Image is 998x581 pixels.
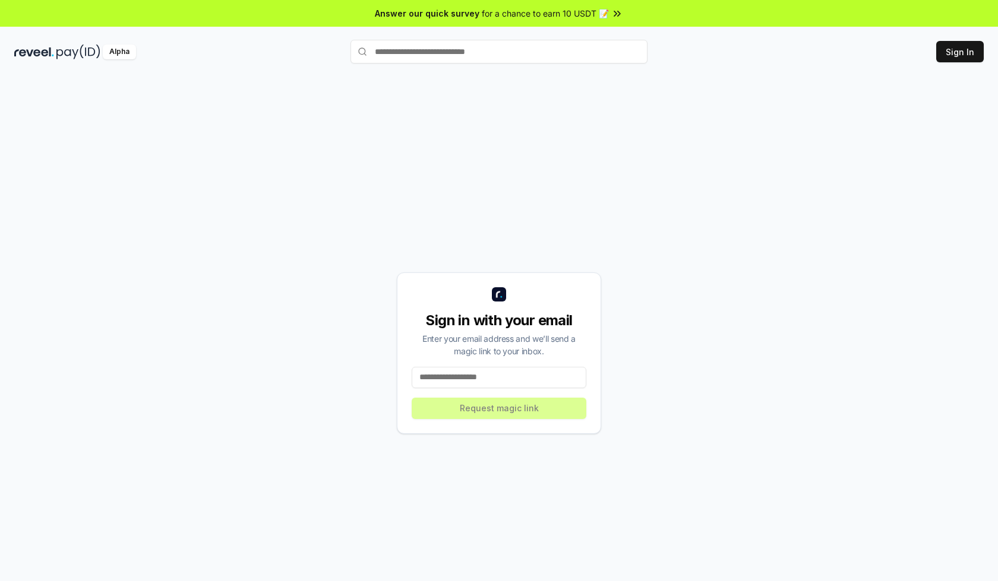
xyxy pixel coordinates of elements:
[412,332,586,357] div: Enter your email address and we’ll send a magic link to your inbox.
[492,287,506,301] img: logo_small
[14,45,54,59] img: reveel_dark
[56,45,100,59] img: pay_id
[103,45,136,59] div: Alpha
[412,311,586,330] div: Sign in with your email
[375,7,479,20] span: Answer our quick survey
[936,41,984,62] button: Sign In
[482,7,609,20] span: for a chance to earn 10 USDT 📝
